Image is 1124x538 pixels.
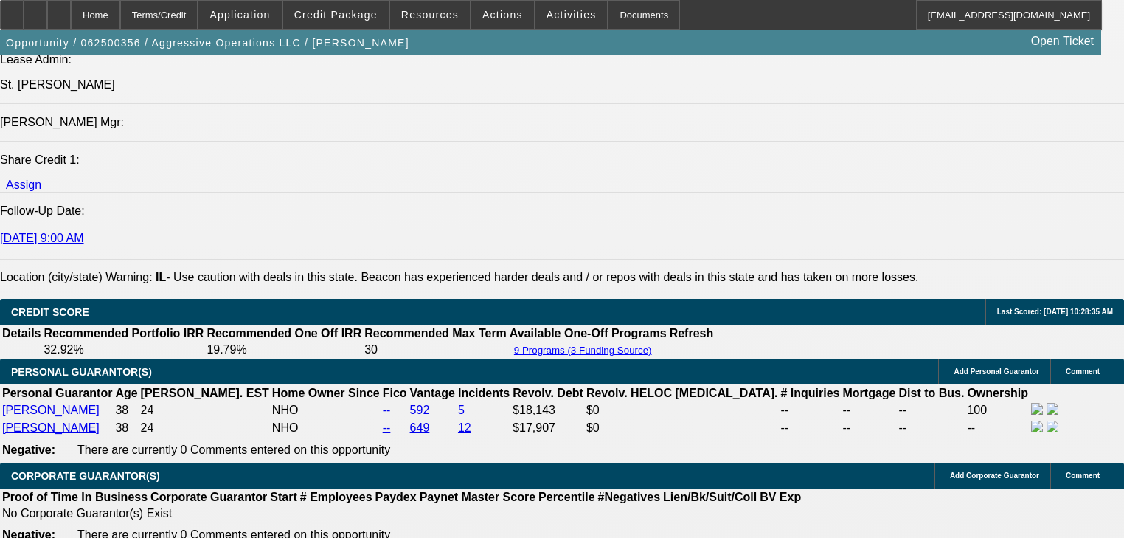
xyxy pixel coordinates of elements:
[6,37,409,49] span: Opportunity / 062500356 / Aggressive Operations LLC / [PERSON_NAME]
[1,326,41,341] th: Details
[1,490,148,505] th: Proof of Time In Business
[512,402,584,418] td: $18,143
[1066,368,1100,376] span: Comment
[586,402,779,418] td: $0
[535,1,608,29] button: Activities
[11,366,152,378] span: PERSONAL GUARANTOR(S)
[1031,403,1043,415] img: facebook-icon.png
[780,387,839,399] b: # Inquiries
[510,344,656,356] button: 9 Programs (3 Funding Source)
[966,420,1029,436] td: --
[410,421,430,434] a: 649
[586,420,779,436] td: $0
[401,9,459,21] span: Resources
[843,387,896,399] b: Mortgage
[43,326,204,341] th: Recommended Portfolio IRR
[471,1,534,29] button: Actions
[375,491,417,503] b: Paydex
[2,387,112,399] b: Personal Guarantor
[1047,403,1058,415] img: linkedin-icon.png
[538,491,594,503] b: Percentile
[283,1,389,29] button: Credit Package
[547,9,597,21] span: Activities
[410,387,455,399] b: Vantage
[364,326,507,341] th: Recommended Max Term
[842,420,897,436] td: --
[669,326,715,341] th: Refresh
[270,491,296,503] b: Start
[410,404,430,416] a: 592
[383,404,391,416] a: --
[1047,421,1058,432] img: linkedin-icon.png
[458,387,510,399] b: Incidents
[271,420,381,436] td: NHO
[156,271,918,283] label: - Use caution with deals in this state. Beacon has experienced harder deals and / or repos with d...
[11,306,89,318] span: CREDIT SCORE
[390,1,470,29] button: Resources
[150,491,267,503] b: Corporate Guarantor
[43,342,204,357] td: 32.92%
[780,402,840,418] td: --
[482,9,523,21] span: Actions
[950,472,1039,480] span: Add Corporate Guarantor
[2,404,100,416] a: [PERSON_NAME]
[842,402,897,418] td: --
[663,491,757,503] b: Lien/Bk/Suit/Coll
[383,387,407,399] b: Fico
[140,420,270,436] td: 24
[966,402,1029,418] td: 100
[780,420,840,436] td: --
[954,368,1039,376] span: Add Personal Guarantor
[512,420,584,436] td: $17,907
[760,491,801,503] b: BV Exp
[898,402,965,418] td: --
[6,179,41,191] a: Assign
[271,402,381,418] td: NHO
[206,342,362,357] td: 19.79%
[206,326,362,341] th: Recommended One Off IRR
[1,506,808,521] td: No Corporate Guarantor(s) Exist
[898,420,965,436] td: --
[198,1,281,29] button: Application
[156,271,166,283] b: IL
[272,387,380,399] b: Home Owner Since
[364,342,507,357] td: 30
[458,404,465,416] a: 5
[141,387,269,399] b: [PERSON_NAME]. EST
[300,491,372,503] b: # Employees
[2,444,55,456] b: Negative:
[513,387,583,399] b: Revolv. Debt
[77,444,390,456] span: There are currently 0 Comments entered on this opportunity
[1031,421,1043,432] img: facebook-icon.png
[140,402,270,418] td: 24
[967,387,1028,399] b: Ownership
[997,308,1113,316] span: Last Scored: [DATE] 10:28:35 AM
[458,421,471,434] a: 12
[586,387,778,399] b: Revolv. HELOC [MEDICAL_DATA].
[420,491,535,503] b: Paynet Master Score
[383,421,391,434] a: --
[509,326,667,341] th: Available One-Off Programs
[209,9,270,21] span: Application
[1025,29,1100,54] a: Open Ticket
[2,421,100,434] a: [PERSON_NAME]
[114,420,138,436] td: 38
[294,9,378,21] span: Credit Package
[114,402,138,418] td: 38
[899,387,965,399] b: Dist to Bus.
[1066,472,1100,480] span: Comment
[115,387,137,399] b: Age
[598,491,661,503] b: #Negatives
[11,470,160,482] span: CORPORATE GUARANTOR(S)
